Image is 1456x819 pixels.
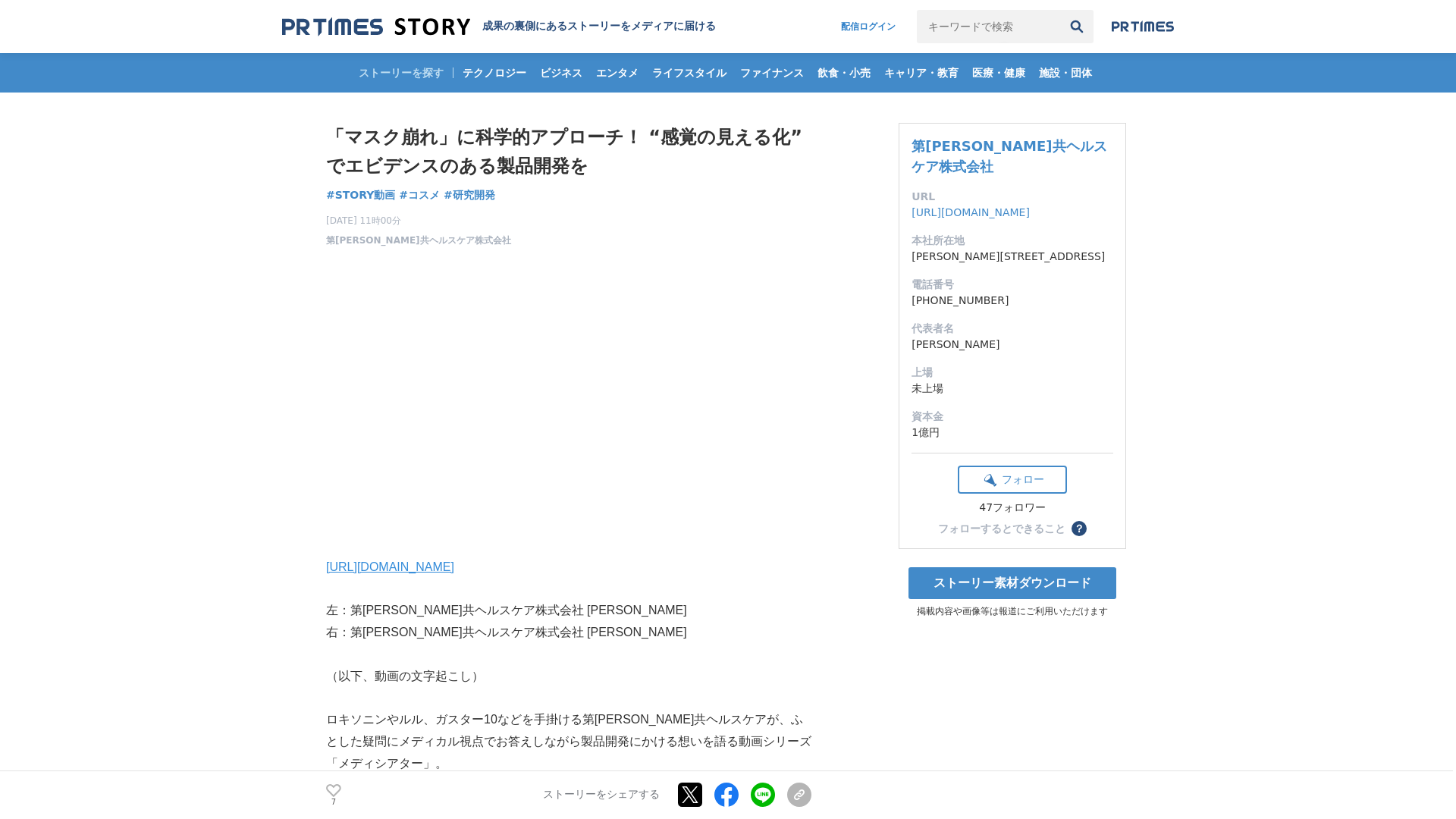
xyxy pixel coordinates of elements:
dd: [PERSON_NAME][STREET_ADDRESS] [912,249,1113,265]
a: 飲食・小売 [811,53,877,93]
a: 成果の裏側にあるストーリーをメディアに届ける 成果の裏側にあるストーリーをメディアに届ける [282,17,716,37]
a: ファイナンス [734,53,810,93]
dd: 1億円 [912,425,1113,441]
dt: 本社所在地 [912,233,1113,249]
div: 47フォロワー [958,501,1067,515]
dt: 資本金 [912,409,1113,425]
a: ライフスタイル [646,53,733,93]
button: フォロー [958,466,1067,494]
a: #コスメ [399,187,440,203]
p: 7 [326,799,341,806]
dt: 上場 [912,365,1113,381]
img: 成果の裏側にあるストーリーをメディアに届ける [282,17,470,37]
span: 飲食・小売 [811,66,877,80]
p: 左：第[PERSON_NAME]共ヘルスケア株式会社 [PERSON_NAME] [326,600,811,622]
a: 第[PERSON_NAME]共ヘルスケア株式会社 [326,234,511,247]
dt: 代表者名 [912,321,1113,337]
a: 配信ログイン [826,10,911,43]
dt: 電話番号 [912,277,1113,293]
span: ライフスタイル [646,66,733,80]
span: 医療・健康 [966,66,1031,80]
p: 右：第[PERSON_NAME]共ヘルスケア株式会社 [PERSON_NAME] [326,622,811,644]
dd: [PHONE_NUMBER] [912,293,1113,309]
p: ロキソニンやルル、ガスター10などを手掛ける第[PERSON_NAME]共ヘルスケアが、ふとした疑問にメディカル視点でお答えしながら製品開発にかける想いを語る動画シリーズ「メディシアター」。 [326,709,811,774]
span: エンタメ [590,66,645,80]
a: 第[PERSON_NAME]共ヘルスケア株式会社 [912,138,1106,174]
a: 医療・健康 [966,53,1031,93]
span: #コスメ [399,188,440,202]
button: 検索 [1060,10,1094,43]
dd: [PERSON_NAME] [912,337,1113,353]
a: キャリア・教育 [878,53,965,93]
a: #研究開発 [444,187,495,203]
a: #STORY動画 [326,187,395,203]
a: ビジネス [534,53,588,93]
span: テクノロジー [457,66,532,80]
button: ？ [1072,521,1087,536]
span: #STORY動画 [326,188,395,202]
h1: 「マスク崩れ」に科学的アプローチ！ “感覚の見える化”でエビデンスのある製品開発を [326,123,811,181]
h2: 成果の裏側にあるストーリーをメディアに届ける [482,20,716,33]
span: ？ [1074,523,1084,534]
div: フォローするとできること [938,523,1065,534]
a: エンタメ [590,53,645,93]
a: 施設・団体 [1033,53,1098,93]
span: #研究開発 [444,188,495,202]
img: prtimes [1112,20,1174,33]
p: 掲載内容や画像等は報道にご利用いただけます [899,605,1126,618]
span: 施設・団体 [1033,66,1098,80]
a: テクノロジー [457,53,532,93]
dt: URL [912,189,1113,205]
span: キャリア・教育 [878,66,965,80]
p: ストーリーをシェアする [543,789,660,802]
span: [DATE] 11時00分 [326,214,511,227]
span: ビジネス [534,66,588,80]
a: ストーリー素材ダウンロード [908,567,1116,599]
dd: 未上場 [912,381,1113,397]
a: [URL][DOMAIN_NAME] [326,560,454,573]
span: ファイナンス [734,66,810,80]
p: （以下、動画の文字起こし） [326,666,811,688]
a: [URL][DOMAIN_NAME] [912,206,1030,218]
input: キーワードで検索 [917,10,1060,43]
